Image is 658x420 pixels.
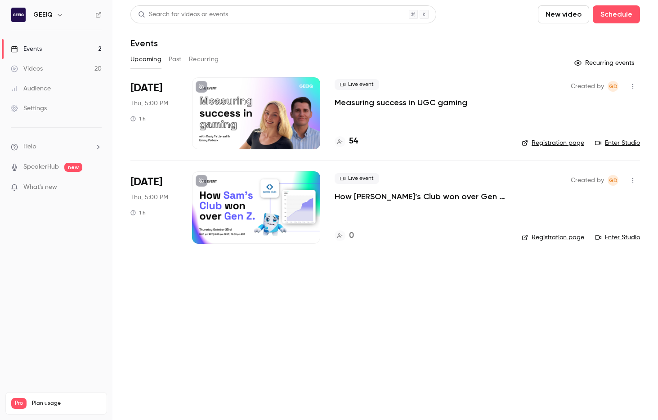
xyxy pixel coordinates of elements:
div: Search for videos or events [138,10,228,19]
div: 1 h [130,209,146,216]
span: new [64,163,82,172]
h6: GEEIQ [33,10,53,19]
div: 1 h [130,115,146,122]
div: Settings [11,104,47,113]
a: Measuring success in UGC gaming [335,97,467,108]
span: Giovanna Demopoulos [608,175,618,186]
a: 0 [335,230,354,242]
span: [DATE] [130,175,162,189]
div: Oct 23 Thu, 5:00 PM (Europe/London) [130,171,178,243]
button: Upcoming [130,52,161,67]
iframe: Noticeable Trigger [91,183,102,192]
h4: 0 [349,230,354,242]
span: Thu, 5:00 PM [130,193,168,202]
a: SpeakerHub [23,162,59,172]
a: 54 [335,135,358,147]
span: Live event [335,79,379,90]
span: Pro [11,398,27,409]
span: [DATE] [130,81,162,95]
a: Enter Studio [595,233,640,242]
button: New video [538,5,589,23]
span: GD [609,175,618,186]
div: Oct 9 Thu, 5:00 PM (Europe/London) [130,77,178,149]
span: Help [23,142,36,152]
span: Live event [335,173,379,184]
span: Created by [571,175,604,186]
h1: Events [130,38,158,49]
div: Audience [11,84,51,93]
button: Recurring [189,52,219,67]
h4: 54 [349,135,358,147]
a: Registration page [522,233,584,242]
div: Events [11,45,42,54]
button: Schedule [593,5,640,23]
a: Enter Studio [595,139,640,147]
button: Recurring events [570,56,640,70]
span: Created by [571,81,604,92]
a: How [PERSON_NAME]’s Club won over Gen Z & Alpha [335,191,507,202]
li: help-dropdown-opener [11,142,102,152]
span: Giovanna Demopoulos [608,81,618,92]
span: GD [609,81,618,92]
button: Past [169,52,182,67]
span: Thu, 5:00 PM [130,99,168,108]
img: GEEIQ [11,8,26,22]
span: Plan usage [32,400,101,407]
span: What's new [23,183,57,192]
a: Registration page [522,139,584,147]
div: Videos [11,64,43,73]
